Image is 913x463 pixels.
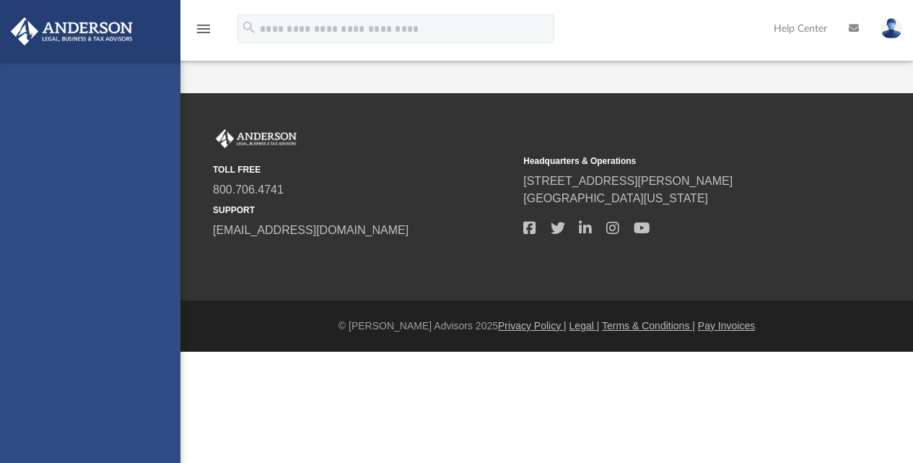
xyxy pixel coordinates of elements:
i: search [241,20,257,35]
a: menu [195,27,212,38]
small: TOLL FREE [213,163,513,176]
a: [EMAIL_ADDRESS][DOMAIN_NAME] [213,224,409,236]
a: Legal | [569,320,600,332]
img: User Pic [881,18,902,39]
img: Anderson Advisors Platinum Portal [6,17,137,46]
small: SUPPORT [213,204,513,217]
a: [GEOGRAPHIC_DATA][US_STATE] [523,192,708,204]
i: menu [195,20,212,38]
a: Terms & Conditions | [602,320,695,332]
a: Privacy Policy | [498,320,567,332]
a: Pay Invoices [698,320,755,332]
small: Headquarters & Operations [523,155,824,168]
div: © [PERSON_NAME] Advisors 2025 [180,319,913,334]
img: Anderson Advisors Platinum Portal [213,129,300,148]
a: [STREET_ADDRESS][PERSON_NAME] [523,175,733,187]
a: 800.706.4741 [213,183,284,196]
